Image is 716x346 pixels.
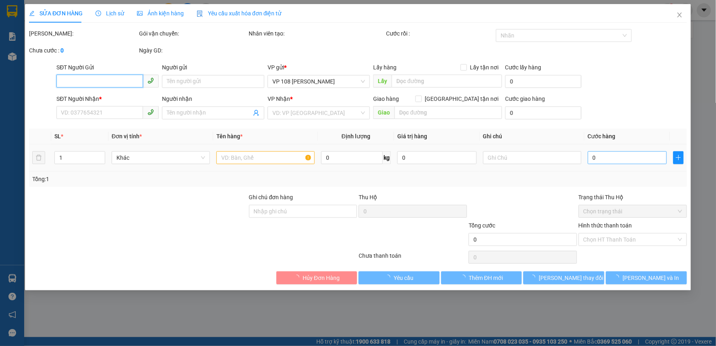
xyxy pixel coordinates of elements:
[139,46,247,55] div: Ngày GD:
[29,10,35,16] span: edit
[579,222,632,229] label: Hình thức thanh toán
[268,96,291,102] span: VP Nhận
[56,63,159,72] div: SĐT Người Gửi
[358,251,468,265] div: Chưa thanh toán
[95,10,124,17] span: Lịch sử
[54,133,61,140] span: SL
[253,110,260,116] span: user-add
[385,275,394,280] span: loading
[386,29,495,38] div: Cước rồi :
[29,10,83,17] span: SỬA ĐƠN HÀNG
[197,10,203,17] img: icon
[249,194,293,200] label: Ghi chú đơn hàng
[422,94,502,103] span: [GEOGRAPHIC_DATA] tận nơi
[276,271,357,284] button: Hủy Đơn Hàng
[359,271,440,284] button: Yêu cầu
[60,47,64,54] b: 0
[394,273,413,282] span: Yêu cầu
[95,10,101,16] span: clock-circle
[383,151,391,164] span: kg
[116,152,205,164] span: Khác
[674,154,683,161] span: plus
[588,133,616,140] span: Cước hàng
[392,75,502,88] input: Dọc đường
[162,63,264,72] div: Người gửi
[677,12,683,18] span: close
[530,275,539,280] span: loading
[137,10,143,16] span: picture
[524,271,605,284] button: [PERSON_NAME] thay đổi
[112,133,142,140] span: Đơn vị tính
[505,75,581,88] input: Cước lấy hàng
[469,222,495,229] span: Tổng cước
[583,205,682,217] span: Chọn trạng thái
[395,106,502,119] input: Dọc đường
[249,205,357,218] input: Ghi chú đơn hàng
[374,96,399,102] span: Giao hàng
[467,63,502,72] span: Lấy tận nơi
[606,271,687,284] button: [PERSON_NAME] và In
[303,273,340,282] span: Hủy Đơn Hàng
[137,10,184,17] span: Ảnh kiện hàng
[623,273,679,282] span: [PERSON_NAME] và In
[374,64,397,71] span: Lấy hàng
[273,75,365,88] span: VP 108 Lê Hồng Phong - Vũng Tàu
[162,94,264,103] div: Người nhận
[579,193,687,202] div: Trạng thái Thu Hộ
[29,29,137,38] div: [PERSON_NAME]:
[505,64,542,71] label: Cước lấy hàng
[216,151,315,164] input: VD: Bàn, Ghế
[56,94,159,103] div: SĐT Người Nhận
[359,194,377,200] span: Thu Hộ
[294,275,303,280] span: loading
[505,106,581,119] input: Cước giao hàng
[505,96,545,102] label: Cước giao hàng
[342,133,370,140] span: Định lượng
[32,175,276,183] div: Tổng: 1
[480,129,585,144] th: Ghi chú
[32,151,45,164] button: delete
[29,46,137,55] div: Chưa cước :
[147,109,154,115] span: phone
[374,75,392,88] span: Lấy
[268,63,370,72] div: VP gửi
[216,133,243,140] span: Tên hàng
[460,275,469,280] span: loading
[673,151,683,164] button: plus
[139,29,247,38] div: Gói vận chuyển:
[397,133,427,140] span: Giá trị hàng
[441,271,522,284] button: Thêm ĐH mới
[147,77,154,84] span: phone
[249,29,385,38] div: Nhân viên tạo:
[197,10,282,17] span: Yêu cầu xuất hóa đơn điện tử
[614,275,623,280] span: loading
[539,273,604,282] span: [PERSON_NAME] thay đổi
[374,106,395,119] span: Giao
[469,273,503,282] span: Thêm ĐH mới
[668,4,691,27] button: Close
[483,151,581,164] input: Ghi Chú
